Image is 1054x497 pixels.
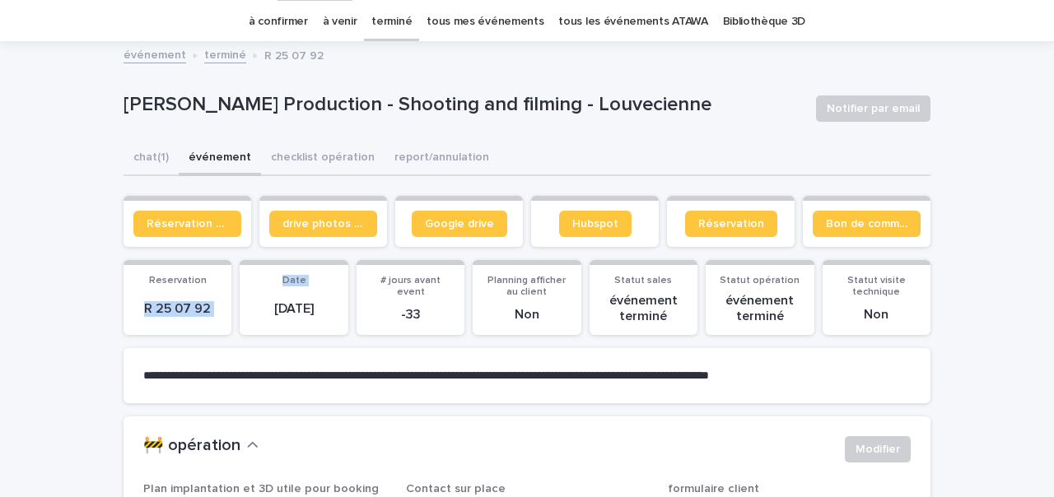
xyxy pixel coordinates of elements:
[668,483,759,495] span: formulaire client
[179,142,261,176] button: événement
[813,211,921,237] a: Bon de commande
[371,2,412,41] a: terminé
[487,276,566,297] span: Planning afficher au client
[558,2,707,41] a: tous les événements ATAWA
[856,441,900,458] span: Modifier
[143,483,379,495] span: Plan implantation et 3D utile pour booking
[412,211,507,237] a: Google drive
[204,44,246,63] a: terminé
[599,293,688,324] p: événement terminé
[845,436,911,462] button: Modifier
[250,301,338,317] p: [DATE]
[427,2,543,41] a: tous mes événements
[698,218,764,230] span: Réservation
[149,276,207,286] span: Reservation
[143,436,240,456] h2: 🚧 opération
[827,100,920,117] span: Notifier par email
[572,218,618,230] span: Hubspot
[723,2,805,41] a: Bibliothèque 3D
[261,142,385,176] button: checklist opération
[483,307,571,323] p: Non
[832,307,921,323] p: Non
[685,211,777,237] a: Réservation
[406,483,506,495] span: Contact sur place
[716,293,804,324] p: événement terminé
[133,211,241,237] a: Réservation client
[282,218,364,230] span: drive photos coordinateur
[269,211,377,237] a: drive photos coordinateur
[425,218,494,230] span: Google drive
[614,276,672,286] span: Statut sales
[385,142,499,176] button: report/annulation
[323,2,357,41] a: à venir
[133,301,222,317] p: R 25 07 92
[124,44,186,63] a: événement
[124,93,803,117] p: [PERSON_NAME] Production - Shooting and filming - Louvecienne
[143,436,259,456] button: 🚧 opération
[816,95,930,122] button: Notifier par email
[124,142,179,176] button: chat (1)
[380,276,441,297] span: # jours avant event
[826,218,907,230] span: Bon de commande
[147,218,228,230] span: Réservation client
[249,2,308,41] a: à confirmer
[366,307,455,323] p: -33
[264,45,324,63] p: R 25 07 92
[720,276,800,286] span: Statut opération
[282,276,306,286] span: Date
[559,211,632,237] a: Hubspot
[847,276,906,297] span: Statut visite technique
